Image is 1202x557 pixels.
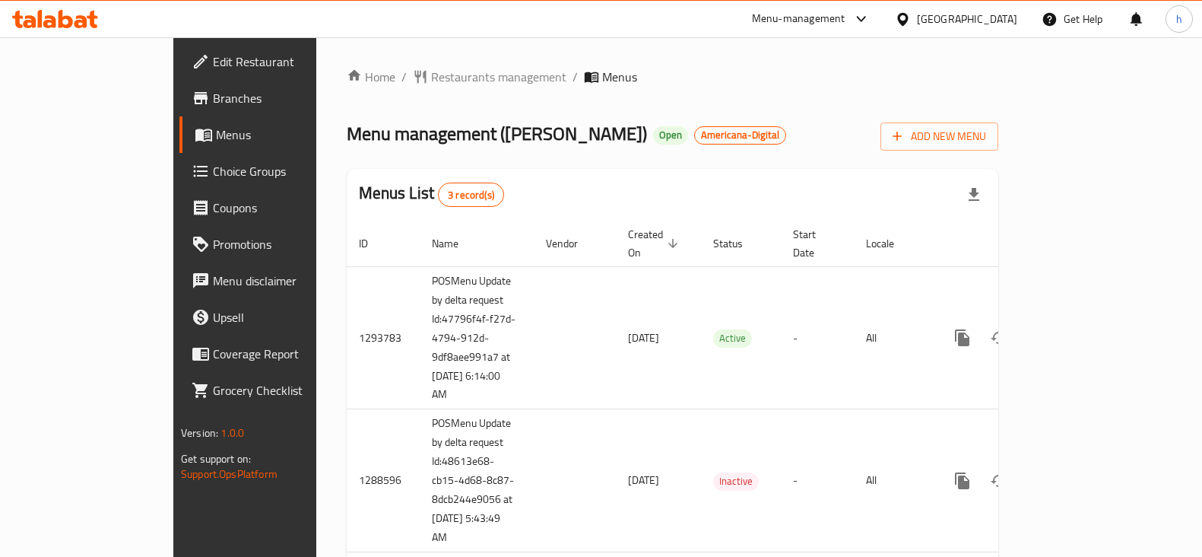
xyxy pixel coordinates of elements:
[179,153,374,189] a: Choice Groups
[179,299,374,336] a: Upsell
[359,234,388,253] span: ID
[213,53,362,71] span: Edit Restaurant
[401,68,407,86] li: /
[653,126,688,145] div: Open
[572,68,578,86] li: /
[347,116,647,151] span: Menu management ( [PERSON_NAME] )
[880,123,998,151] button: Add New Menu
[1176,11,1182,27] span: h
[179,189,374,226] a: Coupons
[220,423,244,443] span: 1.0.0
[628,470,659,490] span: [DATE]
[628,225,683,262] span: Created On
[653,129,688,142] span: Open
[347,266,420,409] td: 1293783
[854,266,932,409] td: All
[179,263,374,299] a: Menu disclaimer
[854,409,932,552] td: All
[181,464,278,484] a: Support.OpsPlatform
[179,43,374,80] a: Edit Restaurant
[431,68,566,86] span: Restaurants management
[893,127,986,146] span: Add New Menu
[781,409,854,552] td: -
[213,162,362,180] span: Choice Groups
[628,328,659,348] span: [DATE]
[181,449,251,469] span: Get support on:
[420,409,534,552] td: POSMenu Update by delta request Id:48613e68-cb15-4d68-8c87-8dcb244e9056 at [DATE] 5:43:49 AM
[439,188,503,202] span: 3 record(s)
[213,272,362,290] span: Menu disclaimer
[438,183,504,207] div: Total records count
[213,345,362,363] span: Coverage Report
[944,463,981,499] button: more
[793,225,836,262] span: Start Date
[181,423,218,443] span: Version:
[432,234,478,253] span: Name
[981,463,1017,499] button: Change Status
[213,381,362,399] span: Grocery Checklist
[917,11,1017,27] div: [GEOGRAPHIC_DATA]
[944,320,981,356] button: more
[179,336,374,372] a: Coverage Report
[602,68,637,86] span: Menus
[179,226,374,263] a: Promotions
[752,10,845,28] div: Menu-management
[713,234,763,253] span: Status
[213,199,362,217] span: Coupons
[179,372,374,409] a: Grocery Checklist
[213,235,362,253] span: Promotions
[781,266,854,409] td: -
[695,129,785,142] span: Americana-Digital
[932,221,1102,267] th: Actions
[546,234,598,253] span: Vendor
[413,68,566,86] a: Restaurants management
[359,182,504,207] h2: Menus List
[347,409,420,552] td: 1288596
[956,177,992,213] div: Export file
[420,266,534,409] td: POSMenu Update by delta request Id:47796f4f-f27d-4794-912d-9df8aee991a7 at [DATE] 6:14:00 AM
[713,329,752,348] div: Active
[179,80,374,116] a: Branches
[347,68,998,86] nav: breadcrumb
[713,473,759,490] span: Inactive
[866,234,914,253] span: Locale
[213,89,362,107] span: Branches
[713,329,752,347] span: Active
[981,320,1017,356] button: Change Status
[213,308,362,326] span: Upsell
[216,126,362,144] span: Menus
[713,473,759,491] div: Inactive
[179,116,374,153] a: Menus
